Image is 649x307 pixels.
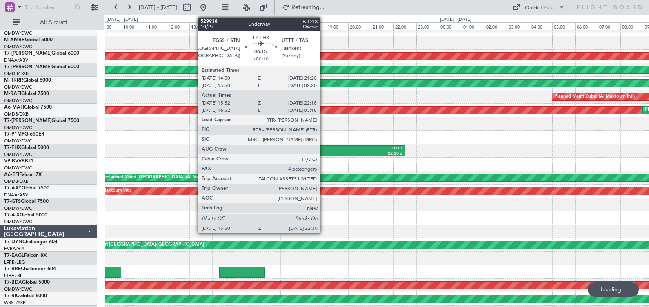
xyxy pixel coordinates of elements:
span: T7-[PERSON_NAME] [4,118,51,123]
span: T7-P1MP [4,132,24,137]
div: 02:00 [485,22,507,30]
span: T7-DYN [4,240,22,245]
span: A6-EFI [4,172,19,177]
div: Planned Maint Dubai (Al Maktoum Intl) [554,91,635,103]
div: [DATE] - [DATE] [440,16,471,23]
div: 12:00 [167,22,190,30]
div: 09:00 [99,22,122,30]
a: DNAA/ABV [4,192,28,198]
span: Refreshing... [291,4,325,10]
a: DNAA/ABV [4,57,28,63]
div: 00:00 [439,22,462,30]
button: Refreshing... [279,1,328,14]
span: T7-RIC [4,294,19,298]
div: 01:00 [462,22,485,30]
div: 20:00 [348,22,371,30]
span: M-AMBR [4,38,25,42]
a: OMDW/DWC [4,286,32,292]
div: Loading... [588,282,639,297]
a: T7-DYNChallenger 604 [4,240,58,245]
span: [DATE] - [DATE] [139,4,177,11]
span: T7-AIX [4,213,20,218]
div: 21:00 [371,22,394,30]
a: LFPB/LBG [4,259,25,265]
span: A6-MAH [4,105,24,110]
div: Quick Links [525,4,553,12]
a: T7-FHXGlobal 5000 [4,145,49,150]
a: OMDW/DWC [4,98,32,104]
a: T7-EAGLFalcon 8X [4,253,47,258]
a: OMDW/DWC [4,138,32,144]
a: OMDW/DWC [4,205,32,211]
div: Unplanned Maint [GEOGRAPHIC_DATA] (Al Maktoum Intl) [101,171,222,184]
div: 03:00 [507,22,530,30]
span: M-RAFI [4,91,21,96]
a: OMDB/DXB [4,71,29,77]
a: T7-AIXGlobal 5000 [4,213,47,218]
a: M-RRRRGlobal 6000 [4,78,51,83]
div: 14:00 [212,22,235,30]
a: OMDB/DXB [4,178,29,185]
div: 07:00 [598,22,620,30]
span: T7-AAY [4,186,22,191]
a: OMDW/DWC [4,151,32,158]
div: 04:00 [530,22,553,30]
a: OMDW/DWC [4,44,32,50]
a: OMDW/DWC [4,165,32,171]
a: WSSL/XSP [4,300,26,306]
a: T7-RICGlobal 6000 [4,294,47,298]
a: T7-[PERSON_NAME]Global 6000 [4,51,79,56]
a: T7-P1MPG-650ER [4,132,44,137]
span: T7-EAGL [4,253,24,258]
a: M-RAFIGlobal 7500 [4,91,49,96]
a: EVRA/RIX [4,246,24,252]
div: 11:00 [144,22,167,30]
a: OMDW/DWC [4,30,32,36]
span: T7-[PERSON_NAME] [4,51,51,56]
span: T7-GTS [4,199,21,204]
div: 17:00 [280,22,303,30]
span: T7-FHX [4,145,21,150]
div: 13:00 [189,22,212,30]
a: OMDW/DWC [4,125,32,131]
div: [DATE] - [DATE] [107,16,138,23]
div: 15:00 [235,22,258,30]
a: LTBA/ISL [4,273,22,279]
a: M-AMBRGlobal 5000 [4,38,53,42]
span: VP-BVV [4,159,22,164]
a: T7-BDAGlobal 5000 [4,280,50,285]
button: All Aircraft [9,16,89,29]
span: T7-[PERSON_NAME] [4,65,51,69]
a: T7-[PERSON_NAME]Global 6000 [4,65,79,69]
div: Planned Maint [GEOGRAPHIC_DATA]-[GEOGRAPHIC_DATA] [78,239,204,251]
a: T7-GTSGlobal 7500 [4,199,49,204]
div: 19:00 [326,22,349,30]
a: T7-AAYGlobal 7500 [4,186,49,191]
a: A6-EFIFalcon 7X [4,172,42,177]
div: 15:50 Z [256,151,329,157]
button: Quick Links [509,1,569,14]
a: OMDW/DWC [4,219,32,225]
div: UTTT [329,146,402,151]
div: 06:00 [575,22,598,30]
div: 16:00 [258,22,280,30]
span: T7-BRE [4,267,21,271]
a: VP-BVVBBJ1 [4,159,33,164]
span: All Aircraft [21,20,86,25]
div: 05:00 [552,22,575,30]
a: T7-[PERSON_NAME]Global 7500 [4,118,79,123]
div: 08:00 [620,22,643,30]
div: 18:00 [303,22,326,30]
a: A6-MAHGlobal 7500 [4,105,52,110]
div: 22:30 Z [329,151,402,157]
div: EGSS [256,146,329,151]
div: 23:00 [416,22,439,30]
a: T7-BREChallenger 604 [4,267,56,271]
input: Trip Number [25,1,72,13]
a: OMDB/DXB [4,111,29,117]
span: T7-BDA [4,280,22,285]
a: OMDW/DWC [4,84,32,90]
span: M-RRRR [4,78,23,83]
div: 22:00 [393,22,416,30]
div: 10:00 [122,22,144,30]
